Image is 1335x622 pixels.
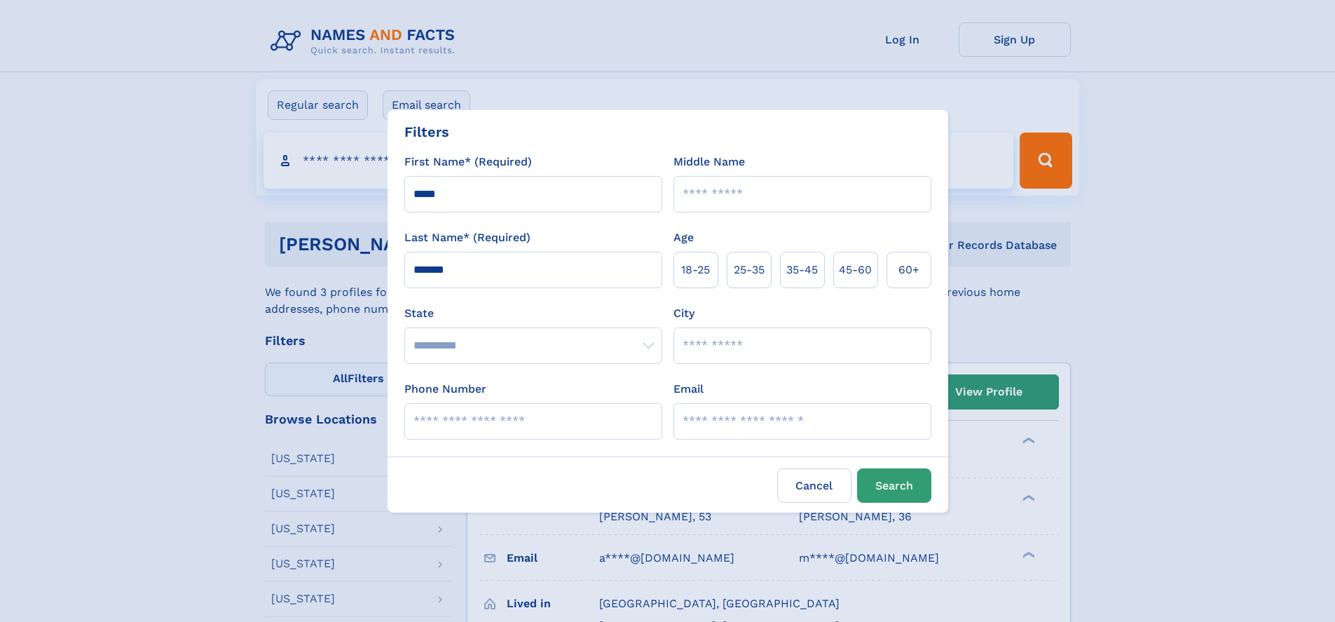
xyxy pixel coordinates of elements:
[673,381,704,398] label: Email
[673,229,694,246] label: Age
[404,229,530,246] label: Last Name* (Required)
[404,305,662,322] label: State
[404,154,532,170] label: First Name* (Required)
[857,468,931,503] button: Search
[673,154,745,170] label: Middle Name
[786,262,818,278] span: 35‑45
[898,262,919,278] span: 60+
[734,262,765,278] span: 25‑35
[673,305,694,322] label: City
[404,381,486,398] label: Phone Number
[839,262,872,278] span: 45‑60
[777,468,851,503] label: Cancel
[681,262,710,278] span: 18‑25
[404,121,449,142] div: Filters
